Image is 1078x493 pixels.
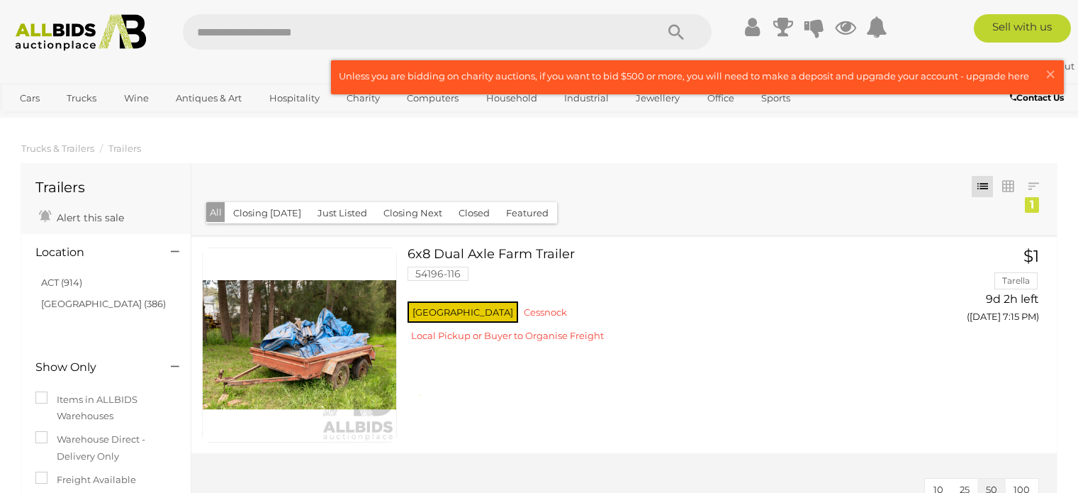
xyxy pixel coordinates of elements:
[35,206,128,227] a: Alert this sale
[1010,92,1064,103] b: Contact Us
[752,87,799,110] a: Sports
[35,472,136,488] label: Freight Available
[641,14,712,50] button: Search
[108,143,141,154] a: Trailers
[57,87,106,110] a: Trucks
[309,202,376,224] button: Just Listed
[35,246,150,259] h4: Location
[11,110,130,133] a: [GEOGRAPHIC_DATA]
[167,87,251,110] a: Antiques & Art
[115,87,158,110] a: Wine
[41,277,82,288] a: ACT (914)
[35,361,150,374] h4: Show Only
[53,211,124,224] span: Alert this sale
[698,87,743,110] a: Office
[627,87,689,110] a: Jewellery
[41,298,166,309] a: [GEOGRAPHIC_DATA] (386)
[206,202,225,223] button: All
[1023,246,1039,266] span: $1
[11,87,49,110] a: Cars
[398,87,468,110] a: Computers
[21,143,94,154] a: Trucks & Trailers
[1025,197,1039,213] div: 1
[375,202,451,224] button: Closing Next
[1044,60,1057,88] span: ×
[225,202,310,224] button: Closing [DATE]
[8,14,154,51] img: Allbids.com.au
[35,431,176,465] label: Warehouse Direct - Delivery Only
[450,202,498,224] button: Closed
[974,14,1071,43] a: Sell with us
[923,248,1043,331] a: $1 Tarella 9d 2h left ([DATE] 7:15 PM)
[35,179,176,195] h1: Trailers
[260,87,329,110] a: Hospitality
[555,87,618,110] a: Industrial
[477,87,546,110] a: Household
[418,248,902,353] a: 6x8 Dual Axle Farm Trailer 54196-116 [GEOGRAPHIC_DATA] Cessnock Local Pickup or Buyer to Organise...
[1010,90,1067,106] a: Contact Us
[35,392,176,425] label: Items in ALLBIDS Warehouses
[337,87,389,110] a: Charity
[498,202,557,224] button: Featured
